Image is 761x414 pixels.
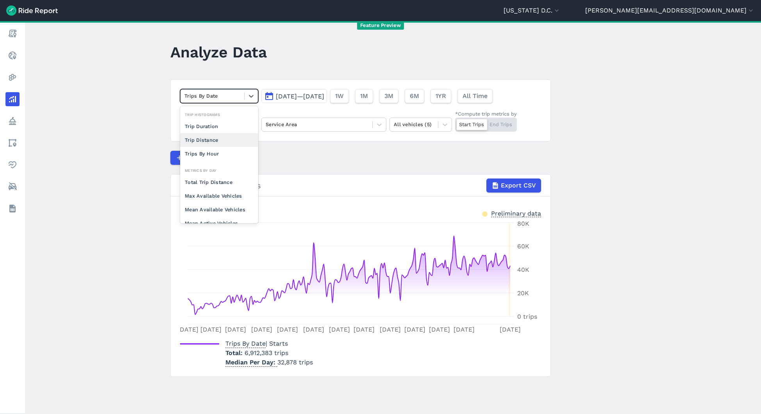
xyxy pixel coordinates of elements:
tspan: [DATE] [251,326,272,333]
button: [PERSON_NAME][EMAIL_ADDRESS][DOMAIN_NAME] [585,6,755,15]
div: Trips By Hour [180,147,258,161]
span: 1M [360,91,368,101]
button: [US_STATE] D.C. [504,6,561,15]
img: Ride Report [6,5,58,16]
span: 6,912,383 trips [245,349,288,357]
tspan: 40K [517,266,529,273]
span: 1YR [436,91,446,101]
div: Max Available Vehicles [180,189,258,203]
a: Realtime [5,48,20,62]
button: All Time [457,89,493,103]
tspan: [DATE] [329,326,350,333]
a: Report [5,27,20,41]
p: 32,878 trips [225,358,313,367]
span: Feature Preview [357,21,404,30]
div: Total Trip Distance [180,175,258,189]
div: Trip Histograms [180,111,258,118]
button: [DATE]—[DATE] [261,89,327,103]
span: Total [225,349,245,357]
a: Analyze [5,92,20,106]
div: *Compute trip metrics by [455,110,517,118]
tspan: [DATE] [380,326,401,333]
span: Export CSV [501,181,536,190]
div: Metrics By Day [180,167,258,174]
a: Heatmaps [5,70,20,84]
tspan: 20K [517,289,529,297]
tspan: [DATE] [225,326,246,333]
button: 1YR [431,89,451,103]
tspan: [DATE] [303,326,324,333]
a: Datasets [5,202,20,216]
button: 3M [379,89,398,103]
a: ModeShift [5,180,20,194]
tspan: [DATE] [500,326,521,333]
tspan: [DATE] [200,326,222,333]
button: 1W [330,89,349,103]
div: Trip Distance [180,133,258,147]
a: Policy [5,114,20,128]
span: 6M [410,91,419,101]
tspan: 60K [517,243,529,250]
tspan: [DATE] [277,326,298,333]
tspan: [DATE] [454,326,475,333]
div: Mean Active Vehicles [180,216,258,230]
button: 1M [355,89,373,103]
span: 3M [384,91,393,101]
span: | Starts [225,340,288,347]
a: Areas [5,136,20,150]
div: Preliminary data [491,209,541,217]
div: Trips By Date | Starts [180,178,541,193]
a: Health [5,158,20,172]
span: 1W [335,91,344,101]
tspan: 80K [517,220,529,227]
tspan: [DATE] [404,326,425,333]
span: Median Per Day [225,356,277,367]
div: Trip Duration [180,120,258,133]
span: Trips By Date [225,337,266,348]
tspan: [DATE] [177,326,198,333]
tspan: [DATE] [354,326,375,333]
span: [DATE]—[DATE] [276,93,324,100]
tspan: [DATE] [429,326,450,333]
span: All Time [463,91,488,101]
button: Export CSV [486,178,541,193]
h1: Analyze Data [170,41,267,63]
tspan: 0 trips [517,313,537,320]
div: Mean Available Vehicles [180,203,258,216]
button: Compare Metrics [170,151,242,165]
button: 6M [405,89,424,103]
